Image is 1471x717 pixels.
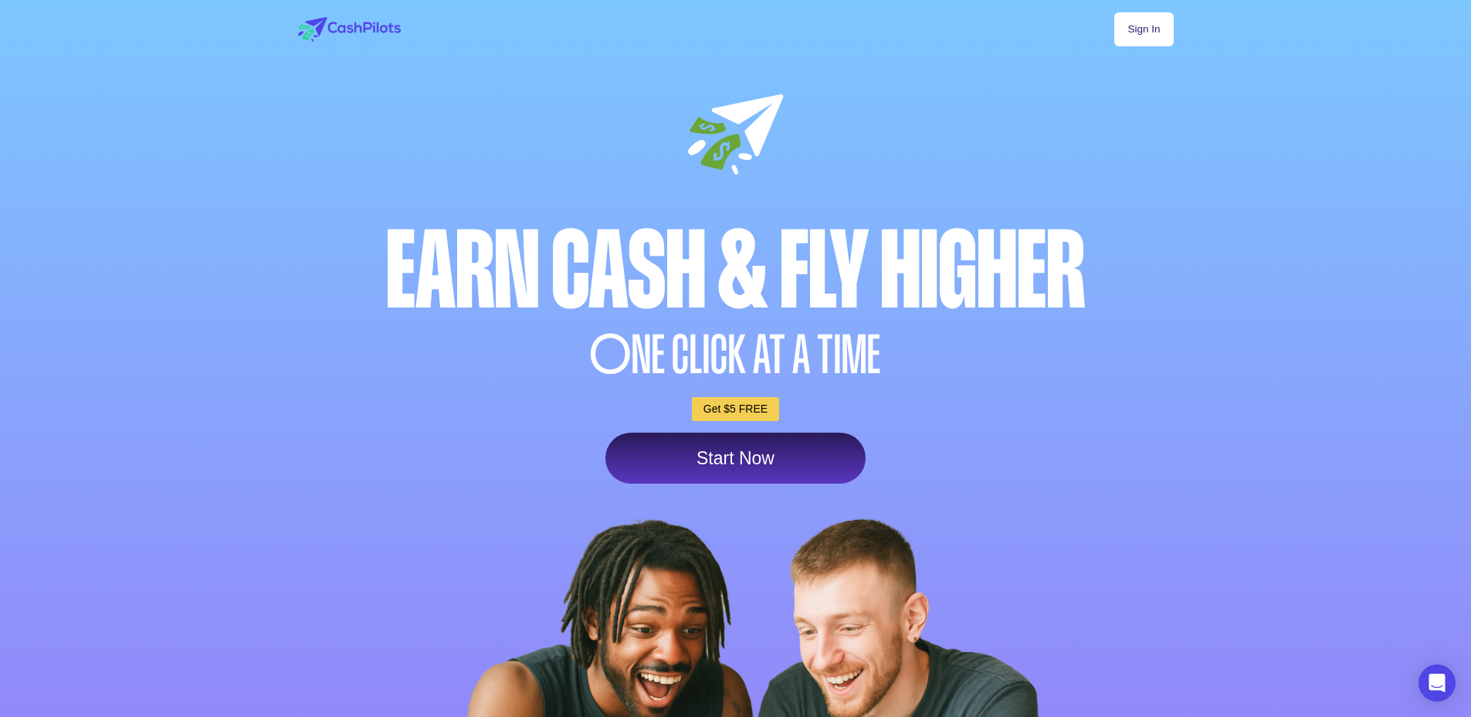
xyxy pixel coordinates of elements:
span: O [590,328,632,382]
div: Open Intercom Messenger [1418,664,1456,702]
a: Sign In [1114,12,1173,46]
a: Get $5 FREE [692,397,779,421]
div: Earn Cash & Fly higher [294,217,1178,325]
img: logo [298,17,401,42]
div: NE CLICK AT A TIME [294,328,1178,382]
a: Start Now [605,433,866,484]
